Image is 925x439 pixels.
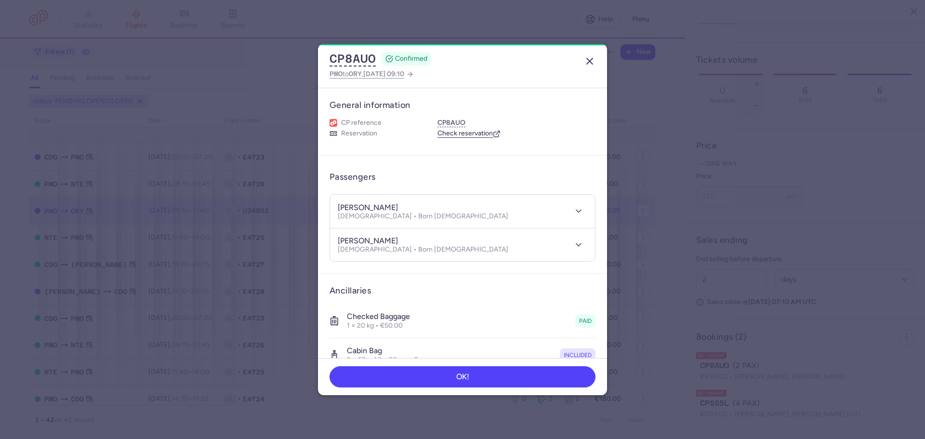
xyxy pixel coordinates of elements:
[349,70,362,78] span: ORY
[330,68,404,80] span: to ,
[338,213,508,220] p: [DEMOGRAPHIC_DATA] • Born [DEMOGRAPHIC_DATA]
[437,129,501,138] a: Check reservation
[437,119,465,127] button: CP8AUO
[564,350,592,360] span: included
[579,316,592,326] span: paid
[341,129,377,138] span: Reservation
[330,68,414,80] a: PMOtoORY,[DATE] 09:10
[330,119,337,127] figure: 1L airline logo
[347,312,410,321] h4: Checked baggage
[338,246,508,253] p: [DEMOGRAPHIC_DATA] • Born [DEMOGRAPHIC_DATA]
[338,236,398,246] h4: [PERSON_NAME]
[330,366,595,387] button: OK!
[330,70,343,78] span: PMO
[330,172,376,183] h3: Passengers
[363,70,404,78] span: [DATE] 09:10
[330,52,376,66] button: CP8AUO
[395,54,427,64] span: CONFIRMED
[347,321,410,330] p: 1 × 20 kg • €50.00
[347,356,428,364] p: 2 × 55 × 40 × 20 cm • Free
[347,346,428,356] h4: Cabin bag
[341,119,382,127] span: CP reference
[456,372,469,381] span: OK!
[338,203,398,213] h4: [PERSON_NAME]
[330,285,595,296] h3: Ancillaries
[330,100,595,111] h3: General information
